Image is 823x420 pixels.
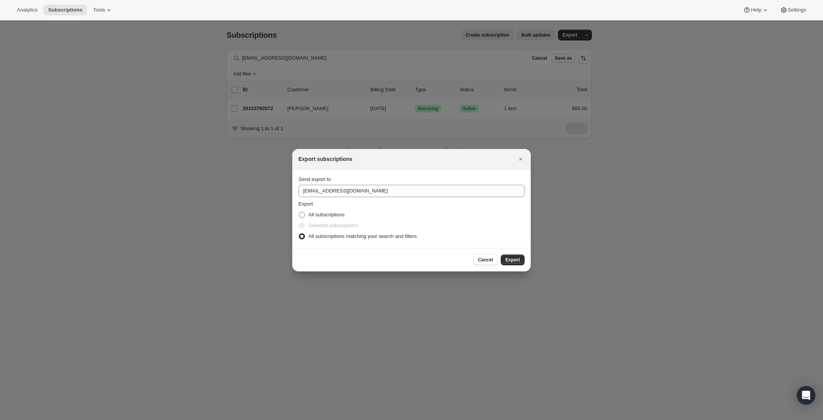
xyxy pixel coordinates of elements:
button: Cancel [473,254,498,265]
button: Analytics [12,5,42,15]
span: Help [751,7,761,13]
span: Subscriptions [48,7,82,13]
span: Export [505,257,520,263]
span: Selected subscriptions [308,223,358,228]
span: Cancel [478,257,493,263]
div: Open Intercom Messenger [797,386,815,405]
button: Export [501,254,525,265]
button: Tools [88,5,117,15]
span: Analytics [17,7,37,13]
span: Export [298,201,313,207]
span: Send export to [298,176,331,182]
span: Settings [788,7,806,13]
button: Subscriptions [43,5,87,15]
button: Settings [775,5,811,15]
button: Close [515,154,526,164]
span: Tools [93,7,105,13]
span: All subscriptions [308,212,345,218]
button: Help [738,5,773,15]
span: All subscriptions matching your search and filters [308,233,417,239]
h2: Export subscriptions [298,155,352,163]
